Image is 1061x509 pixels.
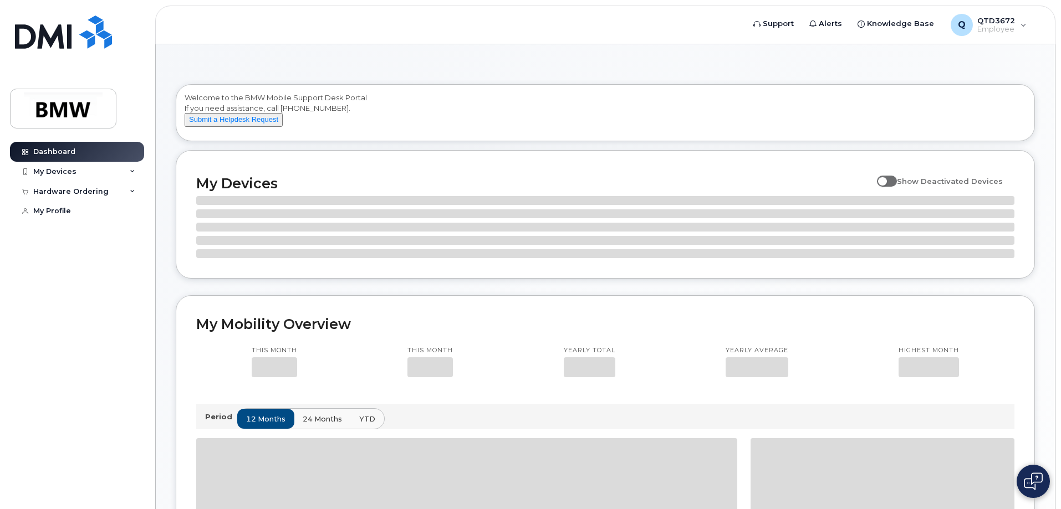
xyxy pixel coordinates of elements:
[205,412,237,422] p: Period
[196,316,1014,332] h2: My Mobility Overview
[877,171,886,179] input: Show Deactivated Devices
[252,346,297,355] p: This month
[564,346,615,355] p: Yearly total
[1024,472,1043,490] img: Open chat
[185,115,283,124] a: Submit a Helpdesk Request
[899,346,959,355] p: Highest month
[726,346,788,355] p: Yearly average
[185,92,1026,137] div: Welcome to the BMW Mobile Support Desk Portal If you need assistance, call [PHONE_NUMBER].
[196,175,871,192] h2: My Devices
[407,346,453,355] p: This month
[303,414,342,424] span: 24 months
[359,414,375,424] span: YTD
[185,113,283,127] button: Submit a Helpdesk Request
[897,177,1003,186] span: Show Deactivated Devices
